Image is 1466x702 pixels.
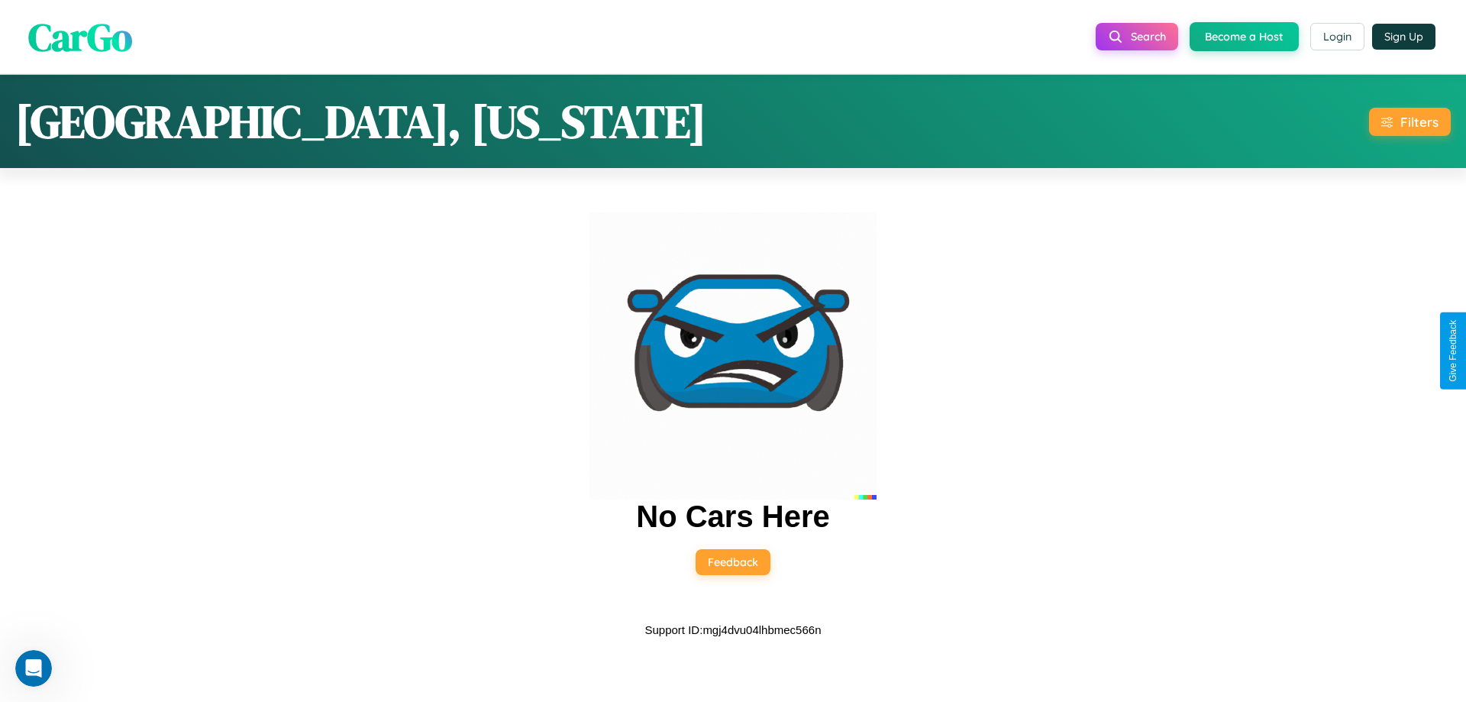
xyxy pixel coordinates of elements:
button: Filters [1369,108,1451,136]
button: Feedback [696,549,770,575]
button: Become a Host [1190,22,1299,51]
h2: No Cars Here [636,500,829,534]
span: CarGo [28,10,132,63]
img: car [589,212,877,500]
h1: [GEOGRAPHIC_DATA], [US_STATE] [15,90,706,153]
button: Sign Up [1372,24,1435,50]
iframe: Intercom live chat [15,650,52,687]
div: Give Feedback [1448,320,1458,382]
p: Support ID: mgj4dvu04lhbmec566n [645,620,822,640]
button: Login [1310,23,1364,50]
span: Search [1131,30,1166,44]
div: Filters [1400,114,1439,130]
button: Search [1096,23,1178,50]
